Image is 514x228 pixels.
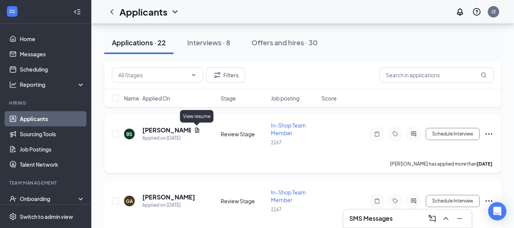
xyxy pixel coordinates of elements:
[441,214,450,223] svg: ChevronUp
[20,81,85,88] div: Reporting
[9,180,83,186] div: Team Management
[391,131,400,137] svg: Tag
[488,202,506,220] div: Open Intercom Messenger
[20,111,85,126] a: Applicants
[455,214,464,223] svg: Minimize
[124,94,170,102] span: Name · Applied On
[321,94,337,102] span: Score
[142,134,200,142] div: Applied on [DATE]
[390,161,493,167] p: [PERSON_NAME] has applied more than .
[9,81,17,88] svg: Analysis
[481,72,487,78] svg: MagnifyingGlass
[213,70,222,80] svg: Filter
[20,46,85,62] a: Messages
[126,198,133,204] div: GA
[9,213,17,220] svg: Settings
[349,214,393,223] h3: SMS Messages
[221,130,267,138] div: Review Stage
[409,198,418,204] svg: ActiveChat
[484,129,493,139] svg: Ellipses
[426,212,438,225] button: ComposeMessage
[271,94,299,102] span: Job posting
[191,72,197,78] svg: ChevronDown
[126,131,132,137] div: BS
[477,161,492,167] b: [DATE]
[112,38,166,47] div: Applications · 22
[271,122,306,136] span: In-Shop Team Member
[271,207,282,212] span: 2167
[440,212,452,225] button: ChevronUp
[107,7,116,16] svg: ChevronLeft
[20,157,85,172] a: Talent Network
[484,196,493,206] svg: Ellipses
[20,126,85,142] a: Sourcing Tools
[142,201,195,209] div: Applied on [DATE]
[142,193,195,201] h5: [PERSON_NAME]
[271,140,282,145] span: 2167
[409,131,418,137] svg: ActiveChat
[472,7,481,16] svg: QuestionInfo
[9,100,83,106] div: Hiring
[180,110,213,123] div: View resume
[372,131,382,137] svg: Note
[9,195,17,202] svg: UserCheck
[454,212,466,225] button: Minimize
[491,8,496,15] div: J2
[271,189,306,203] span: In-Shop Team Member
[20,31,85,46] a: Home
[428,214,437,223] svg: ComposeMessage
[221,197,267,205] div: Review Stage
[194,127,200,133] svg: Document
[221,94,236,102] span: Stage
[142,126,191,134] h5: [PERSON_NAME]
[426,128,480,140] button: Schedule Interview
[426,195,480,207] button: Schedule Interview
[20,142,85,157] a: Job Postings
[20,62,85,77] a: Scheduling
[119,5,167,18] h1: Applicants
[118,71,188,79] input: All Stages
[391,198,400,204] svg: Tag
[20,213,73,220] div: Switch to admin view
[8,8,16,15] svg: WorkstreamLogo
[187,38,230,47] div: Interviews · 8
[206,67,245,83] button: Filter Filters
[379,67,493,83] input: Search in applications
[73,8,81,16] svg: Collapse
[251,38,318,47] div: Offers and hires · 30
[170,7,180,16] svg: ChevronDown
[455,7,465,16] svg: Notifications
[20,195,78,202] div: Onboarding
[372,198,382,204] svg: Note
